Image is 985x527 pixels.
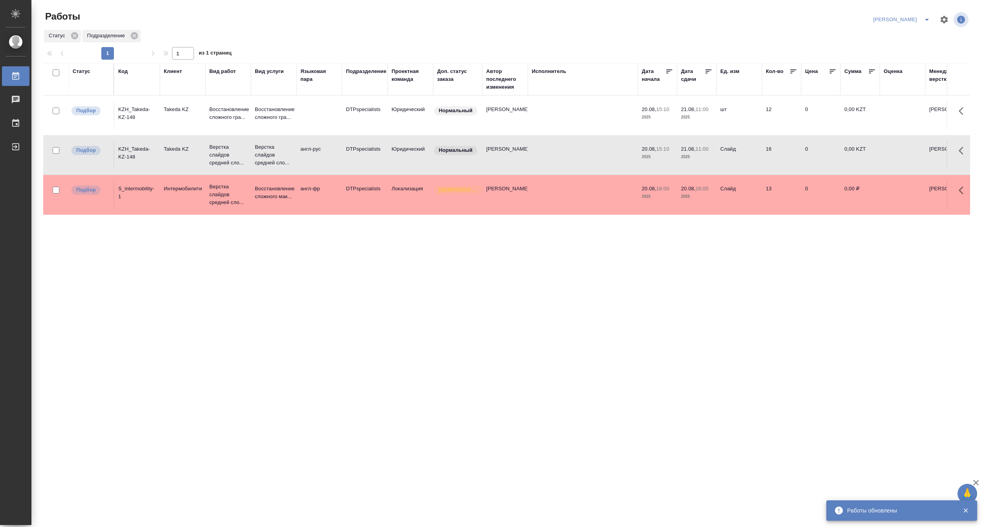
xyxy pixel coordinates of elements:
[844,67,861,75] div: Сумма
[118,185,156,201] div: S_intermobility-1
[805,67,818,75] div: Цена
[73,67,90,75] div: Статус
[762,141,801,169] td: 16
[199,48,232,60] span: из 1 страниц
[642,106,656,112] p: 20.08,
[642,153,673,161] p: 2025
[209,106,247,121] p: Восстановление сложного гра...
[961,485,974,502] span: 🙏
[681,106,696,112] p: 21.08,
[681,153,712,161] p: 2025
[76,107,96,115] p: Подбор
[71,145,110,156] div: Можно подбирать исполнителей
[482,102,528,129] td: [PERSON_NAME]
[656,106,669,112] p: 15:10
[958,507,974,514] button: Закрыть
[801,181,840,208] td: 0
[840,181,880,208] td: 0,00 ₽
[486,67,524,91] div: Автор последнего изменения
[255,185,293,201] p: Восстановление сложного мак...
[118,106,156,121] div: KZH_Takeda-KZ-148
[71,185,110,195] div: Можно подбирать исполнителей
[929,67,967,83] div: Менеджеры верстки
[681,186,696,191] p: 20.08,
[840,102,880,129] td: 0,00 KZT
[439,107,472,115] p: Нормальный
[762,181,801,208] td: 13
[871,13,935,26] div: split button
[82,30,141,42] div: Подразделение
[929,106,967,113] p: [PERSON_NAME]
[847,507,951,514] div: Работы обновлены
[437,67,478,83] div: Доп. статус заказа
[954,181,973,200] button: Здесь прячутся важные кнопки
[346,67,386,75] div: Подразделение
[388,102,433,129] td: Юридический
[43,10,80,23] span: Работы
[681,67,705,83] div: Дата сдачи
[766,67,784,75] div: Кол-во
[696,146,709,152] p: 11:00
[255,67,284,75] div: Вид услуги
[439,186,478,194] p: [DEMOGRAPHIC_DATA]
[642,67,665,83] div: Дата начала
[388,141,433,169] td: Юридический
[954,12,970,27] span: Посмотреть информацию
[681,146,696,152] p: 21.08,
[164,106,201,113] p: Takeda KZ
[44,30,81,42] div: Статус
[255,106,293,121] p: Восстановление сложного гра...
[482,181,528,208] td: [PERSON_NAME]
[716,181,762,208] td: Слайд
[929,185,967,193] p: [PERSON_NAME]
[297,141,342,169] td: англ-рус
[342,141,388,169] td: DTPspecialists
[642,193,673,201] p: 2025
[762,102,801,129] td: 12
[884,67,903,75] div: Оценка
[439,146,472,154] p: Нормальный
[118,67,128,75] div: Код
[642,186,656,191] p: 20.08,
[696,106,709,112] p: 11:00
[720,67,740,75] div: Ед. изм
[532,67,566,75] div: Исполнитель
[164,185,201,193] p: Интермобилити
[297,181,342,208] td: англ-фр
[681,193,712,201] p: 2025
[656,146,669,152] p: 15:10
[209,67,236,75] div: Вид работ
[388,181,433,208] td: Локализация
[801,141,840,169] td: 0
[209,143,247,167] p: Верстка слайдов средней сло...
[954,141,973,160] button: Здесь прячутся важные кнопки
[929,145,967,153] p: [PERSON_NAME]
[642,146,656,152] p: 20.08,
[255,143,293,167] p: Верстка слайдов средней сло...
[954,102,973,120] button: Здесь прячутся важные кнопки
[164,145,201,153] p: Takeda KZ
[482,141,528,169] td: [PERSON_NAME]
[696,186,709,191] p: 18:00
[76,186,96,194] p: Подбор
[681,113,712,121] p: 2025
[300,67,338,83] div: Языковая пара
[840,141,880,169] td: 0,00 KZT
[342,181,388,208] td: DTPspecialists
[392,67,429,83] div: Проектная команда
[801,102,840,129] td: 0
[87,32,128,40] p: Подразделение
[76,146,96,154] p: Подбор
[49,32,68,40] p: Статус
[716,102,762,129] td: шт
[71,106,110,116] div: Можно подбирать исполнителей
[642,113,673,121] p: 2025
[958,484,977,503] button: 🙏
[118,145,156,161] div: KZH_Takeda-KZ-148
[656,186,669,191] p: 16:00
[209,183,247,206] p: Верстка слайдов средней сло...
[342,102,388,129] td: DTPspecialists
[164,67,182,75] div: Клиент
[716,141,762,169] td: Слайд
